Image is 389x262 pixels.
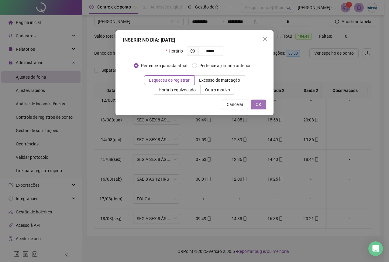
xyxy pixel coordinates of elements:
[139,62,190,69] span: Pertence à jornada atual
[159,87,196,92] span: Horário equivocado
[256,101,261,108] span: OK
[199,78,240,83] span: Excesso de marcação
[197,62,253,69] span: Pertence à jornada anterior
[263,36,267,41] span: close
[166,46,187,56] label: Horário
[191,49,195,53] span: clock-circle
[227,101,243,108] span: Cancelar
[368,241,383,256] div: Open Intercom Messenger
[222,100,248,109] button: Cancelar
[123,36,266,44] div: INSERIR NO DIA : [DATE]
[205,87,230,92] span: Outro motivo
[260,34,270,44] button: Close
[149,78,190,83] span: Esqueceu de registrar
[251,100,266,109] button: OK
